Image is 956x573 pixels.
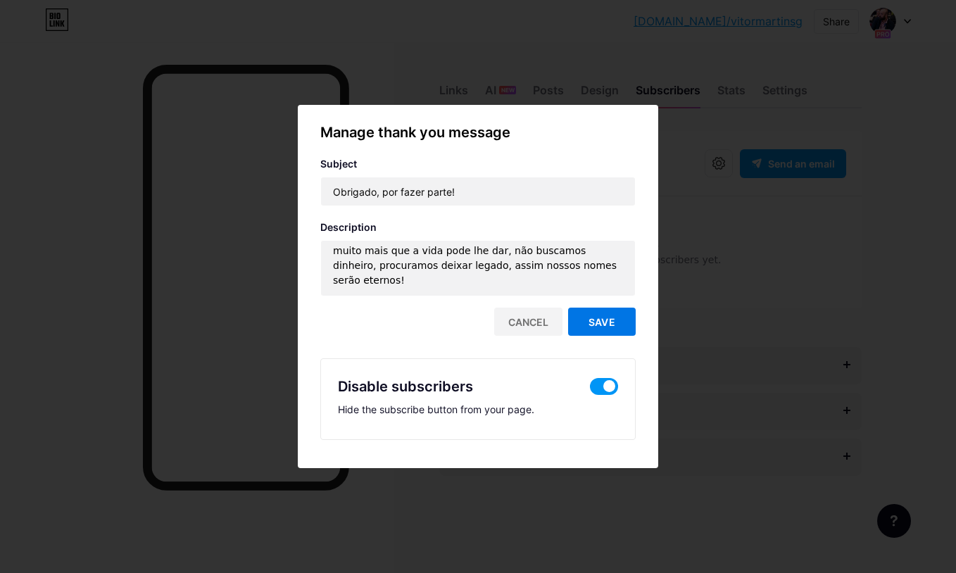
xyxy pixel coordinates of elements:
div: Hide the subscribe button from your page. [338,403,618,417]
div: Disable subscribers [338,376,473,397]
div: Description [320,220,636,234]
input: Thank you for joining [321,177,635,206]
button: Save [568,308,636,336]
div: Manage thank you message [320,122,636,143]
span: Save [589,316,615,328]
div: Subject [320,157,636,171]
div: Cancel [494,308,562,336]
